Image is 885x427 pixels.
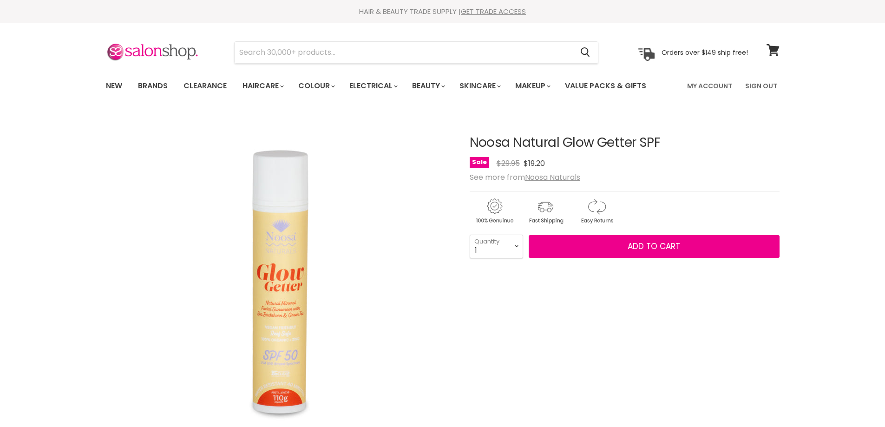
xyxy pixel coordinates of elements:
a: Brands [131,76,175,96]
img: genuine.gif [470,197,519,225]
div: HAIR & BEAUTY TRADE SUPPLY | [94,7,791,16]
a: Haircare [236,76,289,96]
a: Electrical [342,76,403,96]
a: New [99,76,129,96]
button: Search [573,42,598,63]
a: Makeup [508,76,556,96]
h1: Noosa Natural Glow Getter SPF [470,136,780,150]
a: Beauty [405,76,451,96]
span: Add to cart [628,241,680,252]
select: Quantity [470,235,523,258]
ul: Main menu [99,72,668,99]
img: shipping.gif [521,197,570,225]
a: Value Packs & Gifts [558,76,653,96]
input: Search [235,42,573,63]
a: Colour [291,76,341,96]
a: Noosa Naturals [525,172,580,183]
span: $29.95 [497,158,520,169]
a: Clearance [177,76,234,96]
p: Orders over $149 ship free! [662,48,748,56]
a: Skincare [452,76,506,96]
nav: Main [94,72,791,99]
span: $19.20 [524,158,545,169]
a: Sign Out [740,76,783,96]
form: Product [234,41,598,64]
img: returns.gif [572,197,621,225]
span: Sale [470,157,489,168]
button: Add to cart [529,235,780,258]
span: See more from [470,172,580,183]
a: My Account [682,76,738,96]
a: GET TRADE ACCESS [461,7,526,16]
